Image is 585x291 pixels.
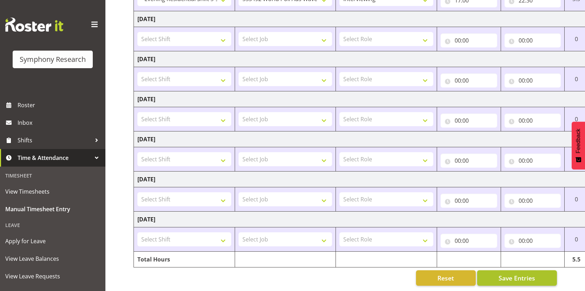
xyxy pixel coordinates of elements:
input: Click to select... [505,73,561,88]
input: Click to select... [441,194,497,208]
input: Click to select... [505,154,561,168]
input: Click to select... [441,234,497,248]
span: Shifts [18,135,91,145]
a: Apply for Leave [2,232,104,250]
button: Feedback - Show survey [572,122,585,169]
span: Reset [437,273,454,283]
a: View Timesheets [2,183,104,200]
a: Manual Timesheet Entry [2,200,104,218]
a: View Leave Requests [2,267,104,285]
span: Feedback [575,129,581,153]
input: Click to select... [505,114,561,128]
input: Click to select... [441,73,497,88]
span: Apply for Leave [5,236,100,246]
span: View Leave Balances [5,253,100,264]
span: Manual Timesheet Entry [5,204,100,214]
span: View Leave Requests [5,271,100,282]
input: Click to select... [505,33,561,47]
button: Save Entries [477,270,557,286]
td: Total Hours [134,252,235,267]
div: Leave [2,218,104,232]
span: Roster [18,100,102,110]
span: Time & Attendance [18,153,91,163]
a: View Leave Balances [2,250,104,267]
div: Timesheet [2,168,104,183]
input: Click to select... [441,114,497,128]
span: Inbox [18,117,102,128]
button: Reset [416,270,476,286]
input: Click to select... [505,194,561,208]
span: Save Entries [499,273,535,283]
input: Click to select... [441,154,497,168]
span: View Timesheets [5,186,100,197]
div: Symphony Research [20,54,86,65]
input: Click to select... [505,234,561,248]
input: Click to select... [441,33,497,47]
img: Rosterit website logo [5,18,63,32]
